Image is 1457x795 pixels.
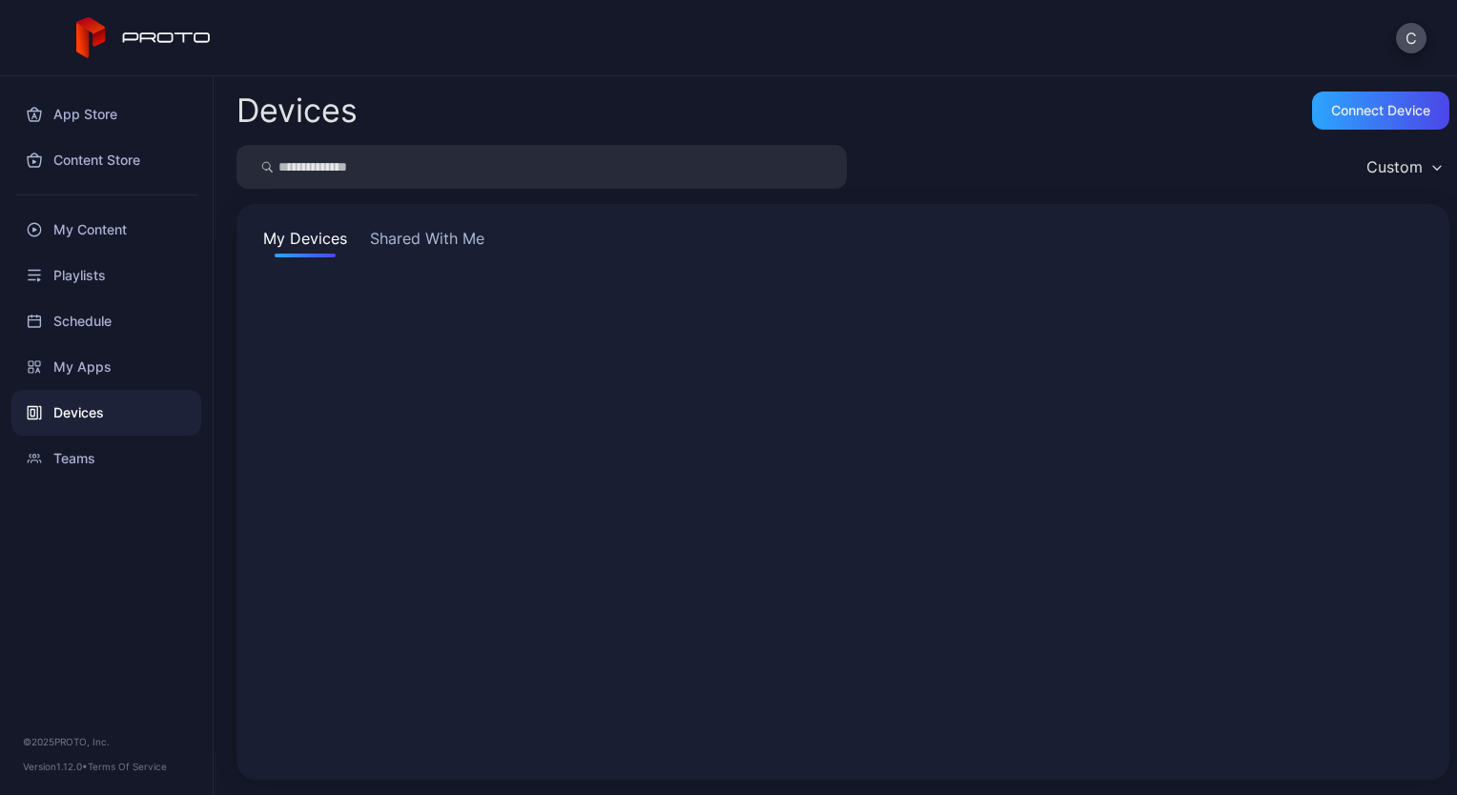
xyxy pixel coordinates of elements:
h2: Devices [236,93,358,128]
div: Custom [1366,157,1423,176]
a: Content Store [11,137,201,183]
a: Teams [11,436,201,481]
button: C [1396,23,1426,53]
button: Connect device [1312,92,1449,130]
a: Devices [11,390,201,436]
div: Connect device [1331,103,1430,118]
a: My Apps [11,344,201,390]
div: © 2025 PROTO, Inc. [23,734,190,749]
a: Terms Of Service [88,761,167,772]
a: Schedule [11,298,201,344]
span: Version 1.12.0 • [23,761,88,772]
a: App Store [11,92,201,137]
button: My Devices [259,227,351,257]
button: Shared With Me [366,227,488,257]
a: My Content [11,207,201,253]
a: Playlists [11,253,201,298]
button: Custom [1357,145,1449,189]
